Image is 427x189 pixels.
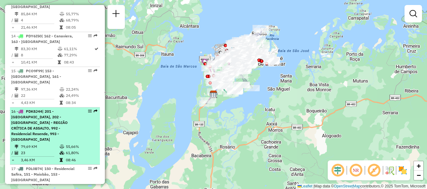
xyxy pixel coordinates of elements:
i: % de utilização do peso [60,145,64,149]
td: 85,84 KM [21,11,59,17]
span: 15 - [11,69,61,84]
i: Distância Total [15,87,18,91]
i: Tempo total em rota [60,101,63,105]
span: | 162 - Canaviera, 163 - [GEOGRAPHIC_DATA] [11,34,73,44]
span: PCO9F99 [26,69,42,73]
i: Distância Total [15,12,18,16]
img: Exibir/Ocultar setores [398,165,408,175]
span: Ocultar NR [348,163,363,178]
i: Total de Atividades [15,94,18,97]
td: 22,24% [66,86,97,92]
td: 22 [21,92,59,99]
i: Tempo total em rota [58,60,61,64]
span: PDK8J44 [26,109,42,114]
a: Exibir filtros [407,7,420,20]
i: % de utilização do peso [60,87,64,91]
td: 3,46 KM [21,157,59,163]
td: 97,36 KM [21,86,59,92]
i: Tempo total em rota [60,158,63,162]
td: 4,43 KM [21,100,59,106]
i: % de utilização da cubagem [60,18,64,22]
a: Zoom in [414,161,423,171]
td: = [11,59,14,65]
i: % de utilização da cubagem [58,53,62,57]
i: % de utilização da cubagem [60,94,64,97]
td: / [11,92,14,99]
img: 403 UDC Full Cohama [228,47,236,55]
td: 79,69 KM [21,144,59,150]
em: Opções [88,167,92,170]
span: PDL0B74 [26,166,42,171]
td: = [11,100,14,106]
td: = [11,157,14,163]
i: % de utilização do peso [58,47,62,51]
span: | 150 - Residencial Safira, 151 - Maiobão, 153 - [GEOGRAPHIC_DATA] [11,166,75,182]
span: | 153 - [GEOGRAPHIC_DATA], 161 - [GEOGRAPHIC_DATA] [11,69,61,84]
div: Map data © contributors,© 2025 TomTom, Microsoft [296,184,427,189]
td: 77,29% [64,52,94,58]
em: Opções [88,34,92,38]
em: Rota exportada [94,69,97,73]
i: Total de Atividades [15,151,18,155]
td: / [11,17,14,23]
img: Fluxo de ruas [385,165,395,175]
span: + [417,162,421,170]
img: CDD Equatorial [209,90,218,98]
td: 08:34 [66,100,97,106]
td: 8 [21,52,57,58]
a: Nova sessão e pesquisa [110,7,122,21]
span: − [417,171,421,179]
i: % de utilização da cubagem [60,151,64,155]
td: / [11,52,14,58]
td: = [11,24,14,31]
td: 10,41 KM [21,59,57,65]
span: 16 - [11,109,68,142]
td: 21,46 KM [21,24,59,31]
em: Opções [88,69,92,73]
em: Rota exportada [94,167,97,170]
i: Distância Total [15,145,18,149]
td: 61,80% [66,150,97,156]
td: 4 [21,17,59,23]
span: PDY6I50 [26,34,42,38]
i: Total de Atividades [15,18,18,22]
td: 61,11% [64,46,94,52]
span: Exibir rótulo [366,163,381,178]
i: Rota otimizada [95,47,98,51]
td: 68,79% [66,17,97,23]
td: 24,49% [66,92,97,99]
em: Opções [88,109,92,113]
span: Ocultar deslocamento [330,163,345,178]
em: Rota exportada [94,34,97,38]
span: | [313,184,314,188]
a: Leaflet [297,184,312,188]
i: Tempo total em rota [60,26,63,29]
td: 83,30 KM [21,46,57,52]
span: 14 - [11,34,73,44]
td: 55,66% [66,144,97,150]
em: Rota exportada [94,109,97,113]
td: 55,77% [66,11,97,17]
span: 17 - [11,166,75,182]
td: / [11,150,14,156]
a: OpenStreetMap [334,184,361,188]
span: | 201 - [GEOGRAPHIC_DATA], 202 - [GEOGRAPHIC_DATA] - REGIÃO CRÍTICA DE ASSALTO, 992 - Residencial... [11,109,68,142]
td: 08:43 [64,59,94,65]
td: 08:46 [66,157,97,163]
a: Zoom out [414,171,423,180]
i: % de utilização do peso [60,12,64,16]
td: 08:05 [66,24,97,31]
td: 23 [21,150,59,156]
i: Total de Atividades [15,53,18,57]
i: Distância Total [15,47,18,51]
